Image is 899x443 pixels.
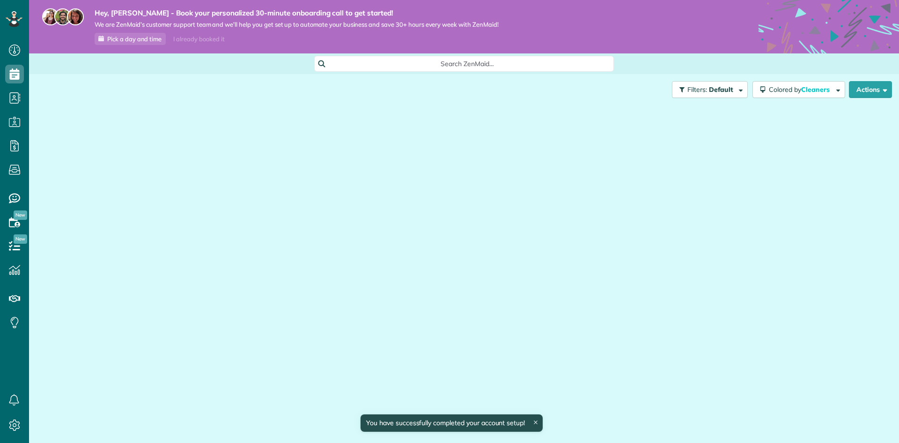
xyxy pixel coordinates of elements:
[54,8,71,25] img: jorge-587dff0eeaa6aab1f244e6dc62b8924c3b6ad411094392a53c71c6c4a576187d.jpg
[42,8,59,25] img: maria-72a9807cf96188c08ef61303f053569d2e2a8a1cde33d635c8a3ac13582a053d.jpg
[709,85,734,94] span: Default
[687,85,707,94] span: Filters:
[95,33,166,45] a: Pick a day and time
[769,85,833,94] span: Colored by
[168,33,230,45] div: I already booked it
[801,85,831,94] span: Cleaners
[107,35,162,43] span: Pick a day and time
[95,21,499,29] span: We are ZenMaid’s customer support team and we’ll help you get set up to automate your business an...
[95,8,499,18] strong: Hey, [PERSON_NAME] - Book your personalized 30-minute onboarding call to get started!
[672,81,748,98] button: Filters: Default
[14,210,27,220] span: New
[67,8,84,25] img: michelle-19f622bdf1676172e81f8f8fba1fb50e276960ebfe0243fe18214015130c80e4.jpg
[752,81,845,98] button: Colored byCleaners
[849,81,892,98] button: Actions
[14,234,27,244] span: New
[361,414,543,432] div: You have successfully completed your account setup!
[667,81,748,98] a: Filters: Default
